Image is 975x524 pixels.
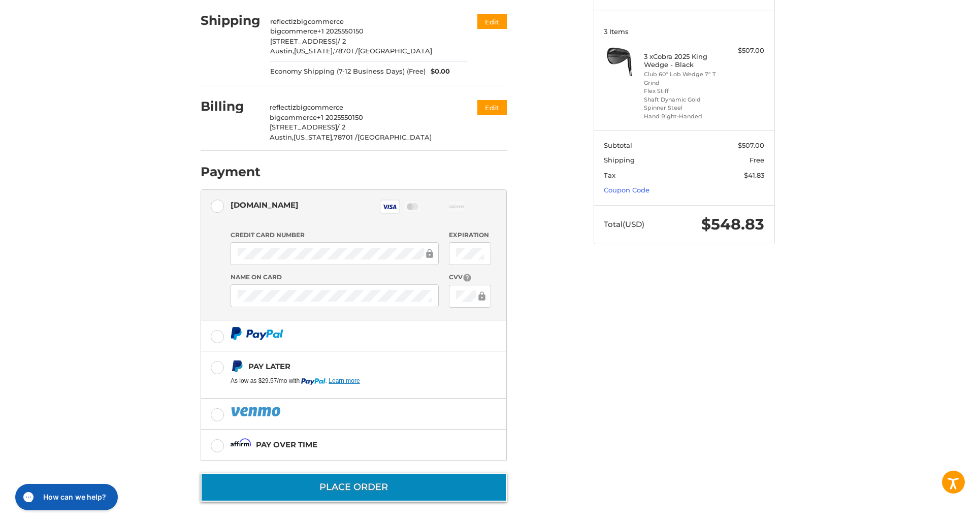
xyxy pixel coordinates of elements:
[231,405,282,418] img: PayPal icon
[604,141,632,149] span: Subtotal
[724,46,764,56] div: $507.00
[317,113,363,121] span: +1 2025550150
[750,156,764,164] span: Free
[294,133,334,141] span: [US_STATE],
[270,103,296,111] span: reflectiz
[270,123,337,131] span: [STREET_ADDRESS]
[357,133,432,141] span: [GEOGRAPHIC_DATA]
[604,186,649,194] a: Coupon Code
[201,13,261,28] h2: Shipping
[604,156,635,164] span: Shipping
[270,67,426,77] span: Economy Shipping (7-12 Business Days) (Free)
[644,70,722,87] li: Club 60° Lob Wedge 7° T Grind
[744,171,764,179] span: $41.83
[604,27,764,36] h3: 3 Items
[334,47,358,55] span: 78701 /
[270,17,297,25] span: reflectiz
[604,219,644,229] span: Total (USD)
[231,377,443,386] iframe: PayPal Message 1
[270,47,294,55] span: Austin,
[644,112,722,121] li: Hand Right-Handed
[701,215,764,234] span: $548.83
[270,133,294,141] span: Austin,
[604,171,615,179] span: Tax
[248,358,443,375] div: Pay Later
[297,17,344,25] span: bigcommerce
[231,273,439,282] label: Name on Card
[231,231,439,240] label: Credit Card Number
[201,99,260,114] h2: Billing
[477,100,507,115] button: Edit
[231,360,243,373] img: Pay Later icon
[5,4,108,30] button: Gorgias live chat
[358,47,432,55] span: [GEOGRAPHIC_DATA]
[426,67,450,77] span: $0.00
[231,196,299,213] div: [DOMAIN_NAME]
[644,87,722,95] li: Flex Stiff
[201,473,507,502] button: Place Order
[33,12,96,22] h2: How can we help?
[338,37,346,45] span: / 2
[201,164,261,180] h2: Payment
[270,37,338,45] span: [STREET_ADDRESS]
[296,103,343,111] span: bigcommerce
[256,436,317,453] div: Pay over time
[231,438,251,451] img: Affirm icon
[449,231,491,240] label: Expiration
[231,327,283,340] img: PayPal icon
[644,95,722,112] li: Shaft Dynamic Gold Spinner Steel
[644,52,722,69] h4: 3 x Cobra 2025 King Wedge - Black
[294,47,334,55] span: [US_STATE],
[477,14,507,29] button: Edit
[334,133,357,141] span: 78701 /
[738,141,764,149] span: $507.00
[270,113,317,121] span: bigcommerce
[317,27,364,35] span: +1 2025550150
[337,123,345,131] span: / 2
[270,27,317,35] span: bigcommerce
[449,273,491,282] label: CVV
